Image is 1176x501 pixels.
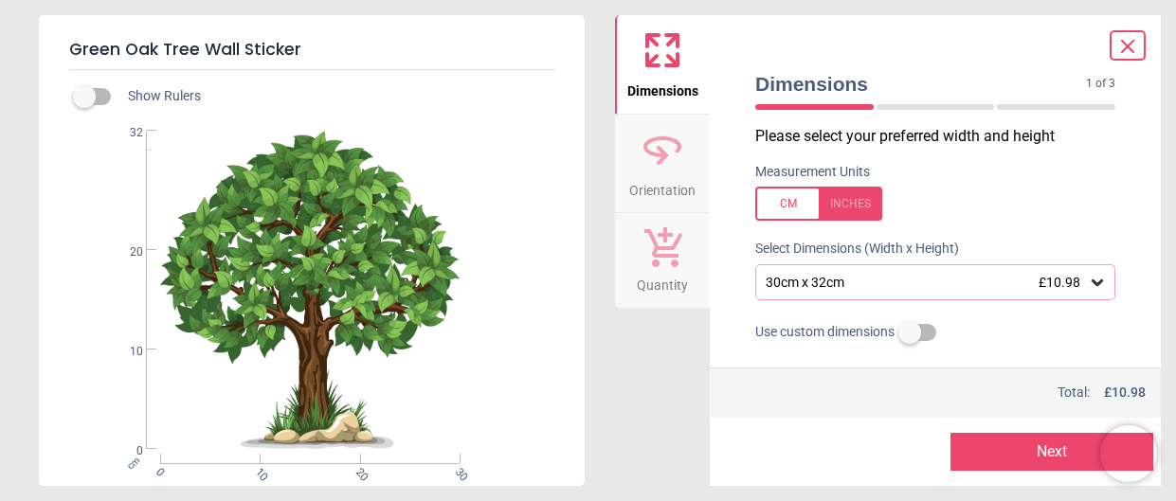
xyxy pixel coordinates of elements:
span: 10 [252,465,264,477]
button: Next [950,433,1153,471]
label: Measurement Units [755,163,870,182]
span: 10 [107,344,143,360]
span: 1 of 3 [1086,76,1115,92]
span: 20 [352,465,364,477]
label: Select Dimensions (Width x Height) [740,240,959,259]
span: 0 [152,465,164,477]
span: £10.98 [1039,275,1080,290]
span: Dimensions [755,70,1086,98]
button: Dimensions [615,15,710,114]
span: 30 [451,465,463,477]
span: Use custom dimensions [755,323,895,342]
h5: Green Oak Tree Wall Sticker [69,30,554,70]
iframe: Brevo live chat [1100,425,1157,482]
button: Quantity [615,213,710,308]
div: Total: [753,384,1146,403]
button: Orientation [615,115,710,213]
span: 32 [107,125,143,141]
span: Orientation [629,172,696,201]
span: Quantity [637,267,688,295]
div: Show Rulers [84,85,585,108]
p: Please select your preferred width and height [755,126,1131,147]
div: 30cm x 32cm [764,275,1088,291]
span: Dimensions [627,73,698,101]
span: £ [1104,384,1146,403]
span: 10.98 [1112,385,1146,400]
span: cm [125,455,142,472]
span: 20 [107,244,143,260]
span: 0 [107,443,143,459]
